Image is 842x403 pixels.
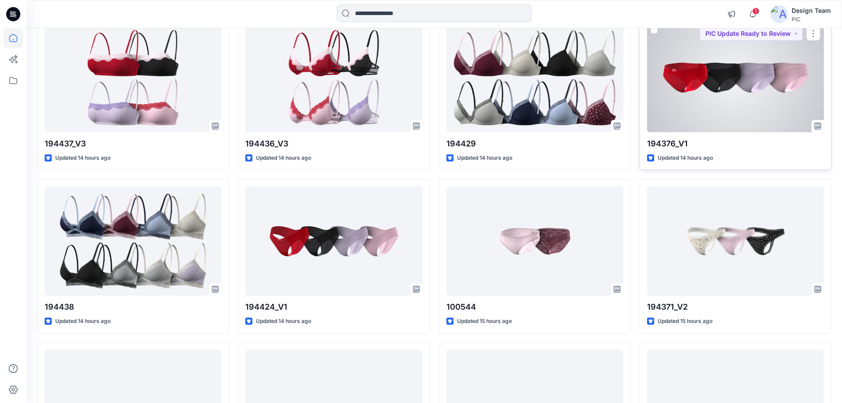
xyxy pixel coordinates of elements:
[446,301,623,313] p: 100544
[446,23,623,132] a: 194429
[770,5,788,23] img: avatar
[792,16,831,23] div: PIC
[792,5,831,16] div: Design Team
[457,317,512,326] p: Updated 15 hours ago
[55,154,110,163] p: Updated 14 hours ago
[658,154,713,163] p: Updated 14 hours ago
[256,317,311,326] p: Updated 14 hours ago
[245,23,422,132] a: 194436_V3
[647,138,824,150] p: 194376_V1
[45,186,221,296] a: 194438
[45,23,221,132] a: 194437_V3
[446,138,623,150] p: 194429
[55,317,110,326] p: Updated 14 hours ago
[647,186,824,296] a: 194371_V2
[45,138,221,150] p: 194437_V3
[752,8,759,15] span: 1
[245,301,422,313] p: 194424_V1
[647,301,824,313] p: 194371_V2
[446,186,623,296] a: 100544
[647,23,824,132] a: 194376_V1
[256,154,311,163] p: Updated 14 hours ago
[245,186,422,296] a: 194424_V1
[658,317,712,326] p: Updated 15 hours ago
[245,138,422,150] p: 194436_V3
[457,154,512,163] p: Updated 14 hours ago
[45,301,221,313] p: 194438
